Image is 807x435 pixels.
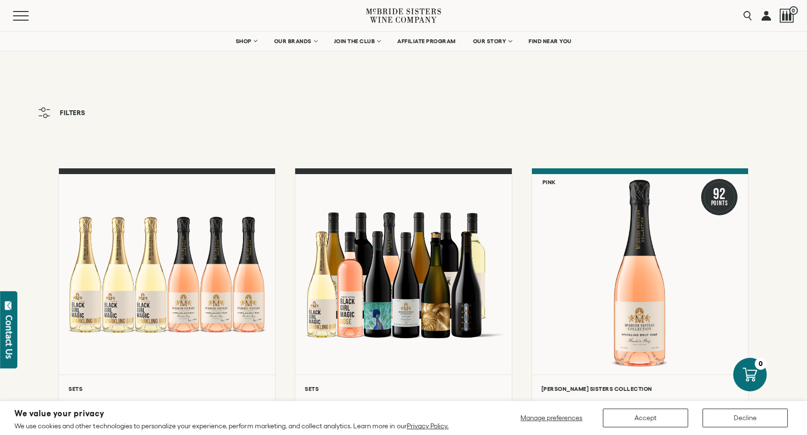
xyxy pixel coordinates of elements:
[391,32,462,51] a: AFFILIATE PROGRAM
[274,38,311,45] span: OUR BRANDS
[407,422,449,430] a: Privacy Policy.
[755,358,767,370] div: 0
[13,11,47,21] button: Mobile Menu Trigger
[268,32,323,51] a: OUR BRANDS
[69,386,265,392] h6: Sets
[529,38,572,45] span: FIND NEAR YOU
[467,32,518,51] a: OUR STORY
[305,386,502,392] h6: Sets
[703,409,788,427] button: Decline
[542,386,738,392] h6: [PERSON_NAME] Sisters Collection
[60,109,85,116] span: Filters
[789,6,798,15] span: 0
[34,103,90,123] button: Filters
[328,32,387,51] a: JOIN THE CLUB
[14,422,449,430] p: We use cookies and other technologies to personalize your experience, perform marketing, and coll...
[603,409,688,427] button: Accept
[230,32,263,51] a: SHOP
[4,315,14,359] div: Contact Us
[397,38,456,45] span: AFFILIATE PROGRAM
[522,32,578,51] a: FIND NEAR YOU
[473,38,507,45] span: OUR STORY
[520,414,582,422] span: Manage preferences
[334,38,375,45] span: JOIN THE CLUB
[14,410,449,418] h2: We value your privacy
[515,409,588,427] button: Manage preferences
[542,179,556,185] h6: Pink
[236,38,252,45] span: SHOP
